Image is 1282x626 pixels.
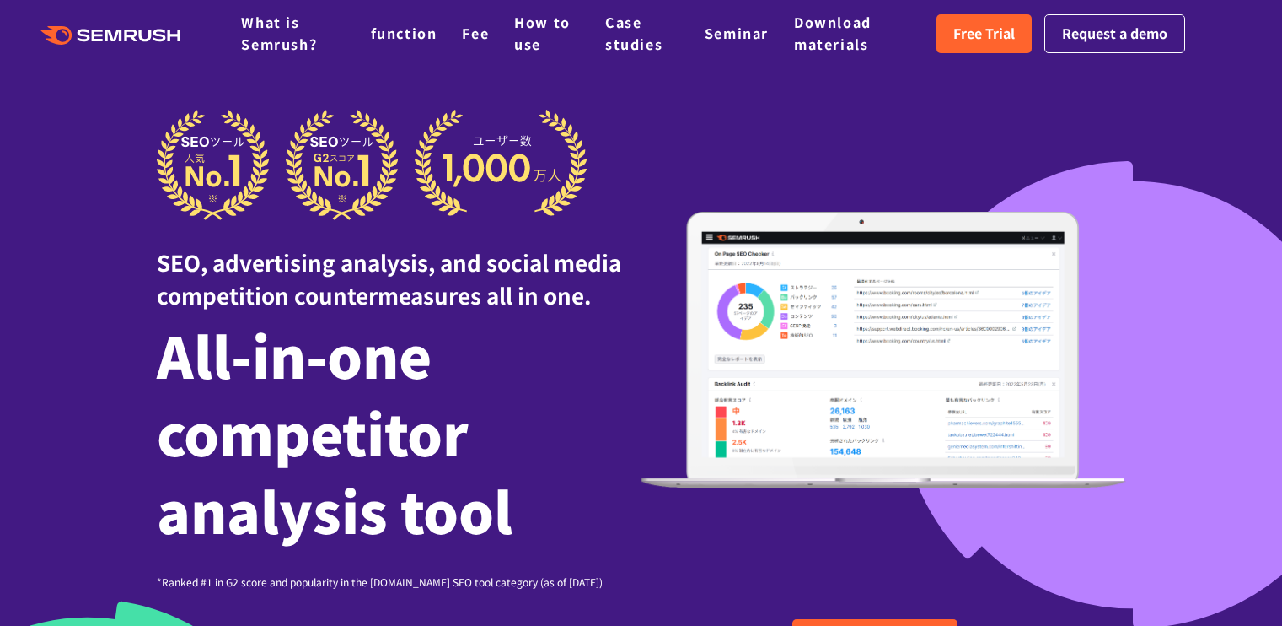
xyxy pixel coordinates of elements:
[605,12,662,54] a: Case studies
[371,23,437,43] a: function
[241,12,317,54] a: What is Semrush?
[936,14,1032,53] a: Free Trial
[794,12,872,54] a: Download materials
[462,23,489,43] a: Fee
[157,314,432,395] font: All-in-one
[157,575,603,589] font: *Ranked #1 in G2 score and popularity in the [DOMAIN_NAME] SEO tool category (as of [DATE])
[157,391,512,550] font: competitor analysis tool
[953,23,1015,43] font: Free Trial
[705,23,769,43] a: Seminar
[514,12,571,54] a: How to use
[157,246,621,310] font: SEO, advertising analysis, and social media competition countermeasures all in one.
[1044,14,1185,53] a: Request a demo
[1062,23,1167,43] font: Request a demo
